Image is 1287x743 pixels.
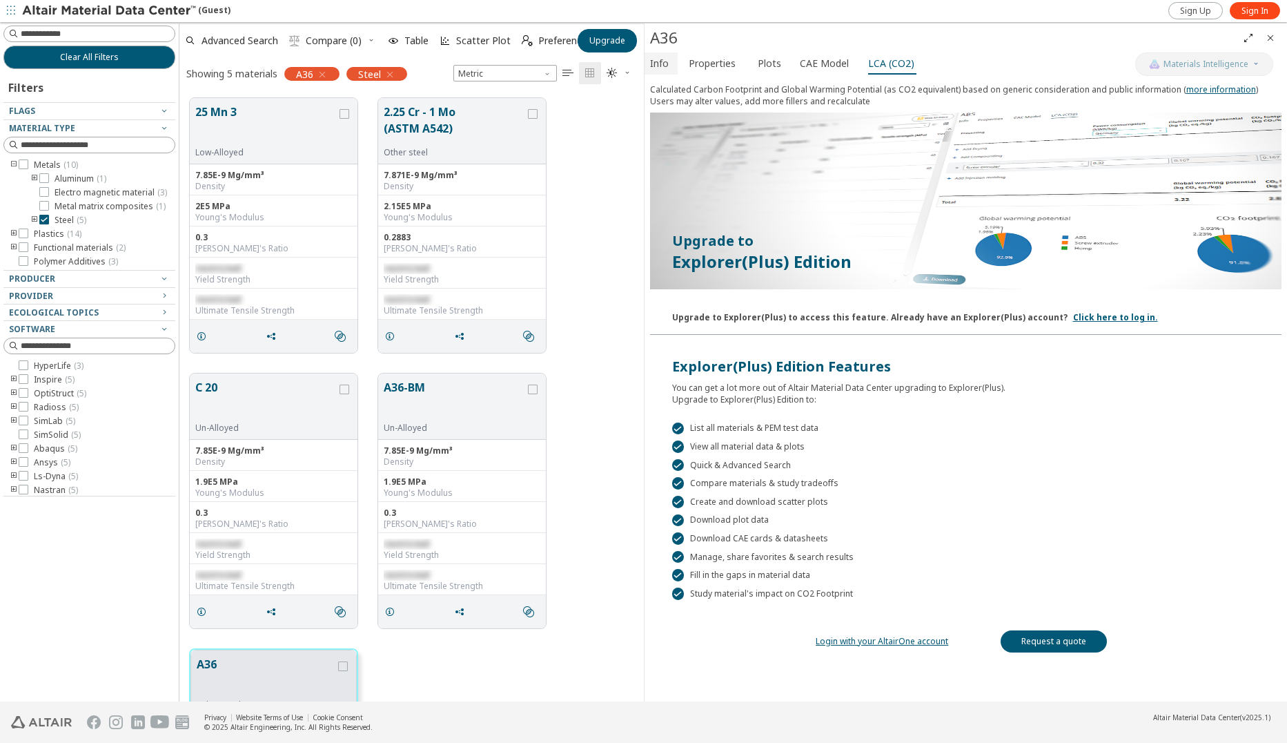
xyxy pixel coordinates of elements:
[607,68,618,79] i: 
[3,288,175,305] button: Provider
[195,232,352,243] div: 0.3
[195,274,352,285] div: Yield Strength
[384,508,540,519] div: 0.3
[195,243,352,254] div: [PERSON_NAME]'s Ratio
[384,212,540,223] div: Young's Modulus
[195,508,352,519] div: 0.3
[672,588,685,600] div: 
[34,256,118,267] span: Polymer Additives
[1149,59,1160,70] img: AI Copilot
[195,262,241,274] span: restricted
[1241,6,1268,17] span: Sign In
[384,519,540,530] div: [PERSON_NAME]'s Ratio
[384,293,429,305] span: restricted
[448,598,477,626] button: Share
[1186,84,1256,95] a: more information
[1237,27,1259,49] button: Full Screen
[259,322,288,350] button: Share
[562,68,573,79] i: 
[77,387,86,399] span: ( 5 )
[195,488,352,499] div: Young's Modulus
[523,606,534,617] i: 
[9,307,99,318] span: Ecological Topics
[202,36,278,46] span: Advanced Search
[190,598,219,626] button: Details
[3,120,175,137] button: Material Type
[61,456,70,468] span: ( 5 )
[74,360,83,371] span: ( 3 )
[11,716,72,728] img: Altair Engineering
[584,68,596,79] i: 
[404,36,429,46] span: Table
[1168,2,1223,19] a: Sign Up
[868,52,914,75] span: LCA (CO2)
[68,470,78,482] span: ( 5 )
[195,519,352,530] div: [PERSON_NAME]'s Ratio
[650,113,1282,289] img: Paywall-GWP-dark
[672,496,685,508] div: 
[672,477,685,490] div: 
[672,357,1260,376] div: Explorer(Plus) Edition Features
[195,456,352,467] div: Density
[195,581,352,592] div: Ultimate Tensile Strength
[384,569,429,581] span: restricted
[672,514,1260,527] div: Download plot data
[195,181,352,192] div: Density
[9,122,75,134] span: Material Type
[34,374,75,385] span: Inspire
[328,598,357,626] button: Similar search
[517,598,546,626] button: Similar search
[448,322,477,350] button: Share
[66,415,75,427] span: ( 5 )
[55,173,106,184] span: Aluminum
[259,598,288,626] button: Share
[195,104,337,147] button: 25 Mn 3
[34,388,86,399] span: OptiStruct
[63,159,78,171] span: ( 10 )
[9,242,19,253] i: toogle group
[384,456,540,467] div: Density
[672,376,1260,405] div: You can get a lot more out of Altair Material Data Center upgrading to Explorer(Plus). Upgrade to...
[34,443,77,454] span: Abaqus
[313,713,363,722] a: Cookie Consent
[55,201,166,212] span: Metal matrix composites
[384,581,540,592] div: Ultimate Tensile Strength
[9,402,19,413] i: toogle group
[384,550,540,561] div: Yield Strength
[384,445,540,456] div: 7.85E-9 Mg/mm³
[296,68,313,80] span: A36
[71,429,81,441] span: ( 5 )
[523,331,534,342] i: 
[9,416,19,427] i: toogle group
[34,430,81,441] span: SimSolid
[34,242,126,253] span: Functional materials
[67,228,81,240] span: ( 14 )
[195,538,241,550] span: restricted
[358,68,381,80] span: Steel
[236,713,303,722] a: Website Terms of Use
[384,423,525,434] div: Un-Alloyed
[672,477,1260,490] div: Compare materials & study tradeoffs
[378,322,407,350] button: Details
[195,147,337,158] div: Low-Alloyed
[97,173,106,184] span: ( 1 )
[384,262,429,274] span: restricted
[190,322,219,350] button: Details
[65,374,75,385] span: ( 5 )
[3,69,50,102] div: Filters
[538,36,592,46] span: Preferences
[1135,52,1273,76] button: AI CopilotMaterials Intelligence
[9,290,53,302] span: Provider
[456,36,511,46] span: Scatter Plot
[335,606,346,617] i: 
[306,36,362,46] span: Compare (0)
[30,173,39,184] i: toogle group
[3,46,175,69] button: Clear All Filters
[195,423,337,434] div: Un-Alloyed
[384,379,525,423] button: A36-BM
[384,243,540,254] div: [PERSON_NAME]'s Ratio
[55,187,167,198] span: Electro magnetic material
[557,62,579,84] button: Table View
[672,423,1260,435] div: List all materials & PEM test data
[578,29,637,52] button: Upgrade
